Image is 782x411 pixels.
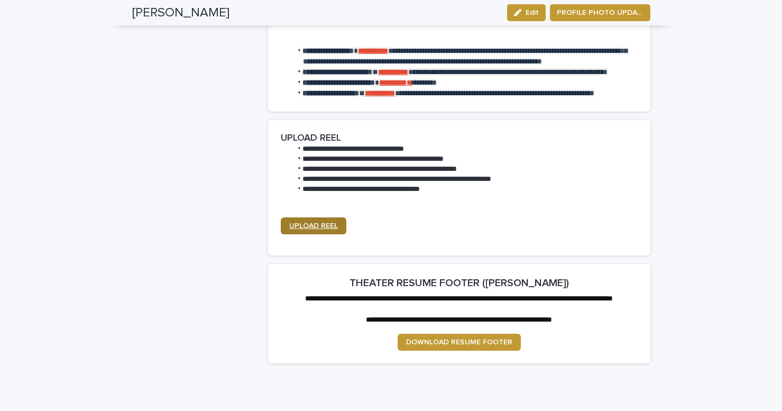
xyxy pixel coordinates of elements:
span: DOWNLOAD RESUME FOOTER [406,339,512,346]
h2: [PERSON_NAME] [132,5,229,21]
a: DOWNLOAD RESUME FOOTER [398,334,521,351]
h2: UPLOAD REEL [281,133,341,144]
h2: THEATER RESUME FOOTER ([PERSON_NAME]) [349,277,569,289]
span: UPLOAD REEL [289,222,338,230]
button: PROFILE PHOTO UPDATE [550,4,650,21]
span: PROFILE PHOTO UPDATE [557,7,643,18]
a: UPLOAD REEL [281,217,346,234]
button: Edit [507,4,546,21]
span: Edit [526,9,539,16]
